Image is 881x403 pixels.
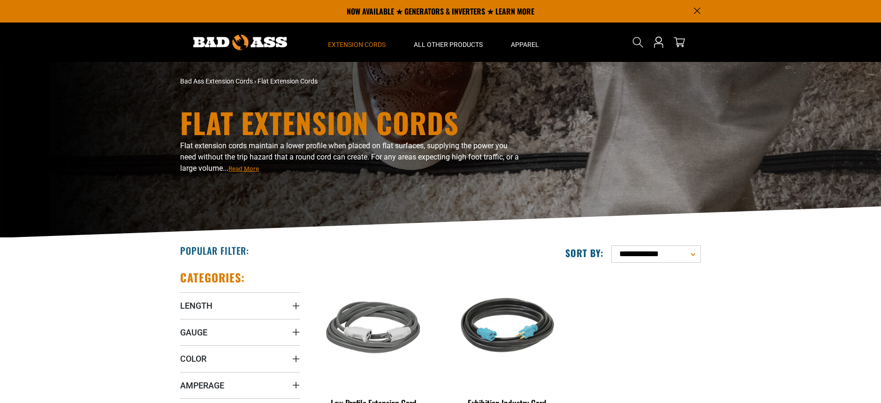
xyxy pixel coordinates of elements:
img: grey & white [315,275,433,383]
span: Flat Extension Cords [258,77,318,85]
img: Bad Ass Extension Cords [193,35,287,50]
span: All Other Products [414,40,483,49]
h1: Flat Extension Cords [180,108,523,137]
h2: Categories: [180,270,245,285]
label: Sort by: [565,247,604,259]
summary: Amperage [180,372,300,398]
summary: Gauge [180,319,300,345]
span: Extension Cords [328,40,386,49]
span: Flat extension cords maintain a lower profile when placed on flat surfaces, supplying the power y... [180,141,519,173]
span: Length [180,300,213,311]
img: black teal [448,275,566,383]
span: › [254,77,256,85]
span: Gauge [180,327,207,338]
summary: Color [180,345,300,372]
summary: Apparel [497,23,553,62]
a: Bad Ass Extension Cords [180,77,253,85]
summary: Extension Cords [314,23,400,62]
span: Read More [228,165,259,172]
summary: Search [630,35,646,50]
span: Color [180,353,206,364]
nav: breadcrumbs [180,76,523,86]
span: Amperage [180,380,224,391]
h2: Popular Filter: [180,244,249,257]
summary: All Other Products [400,23,497,62]
span: Apparel [511,40,539,49]
summary: Length [180,292,300,319]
